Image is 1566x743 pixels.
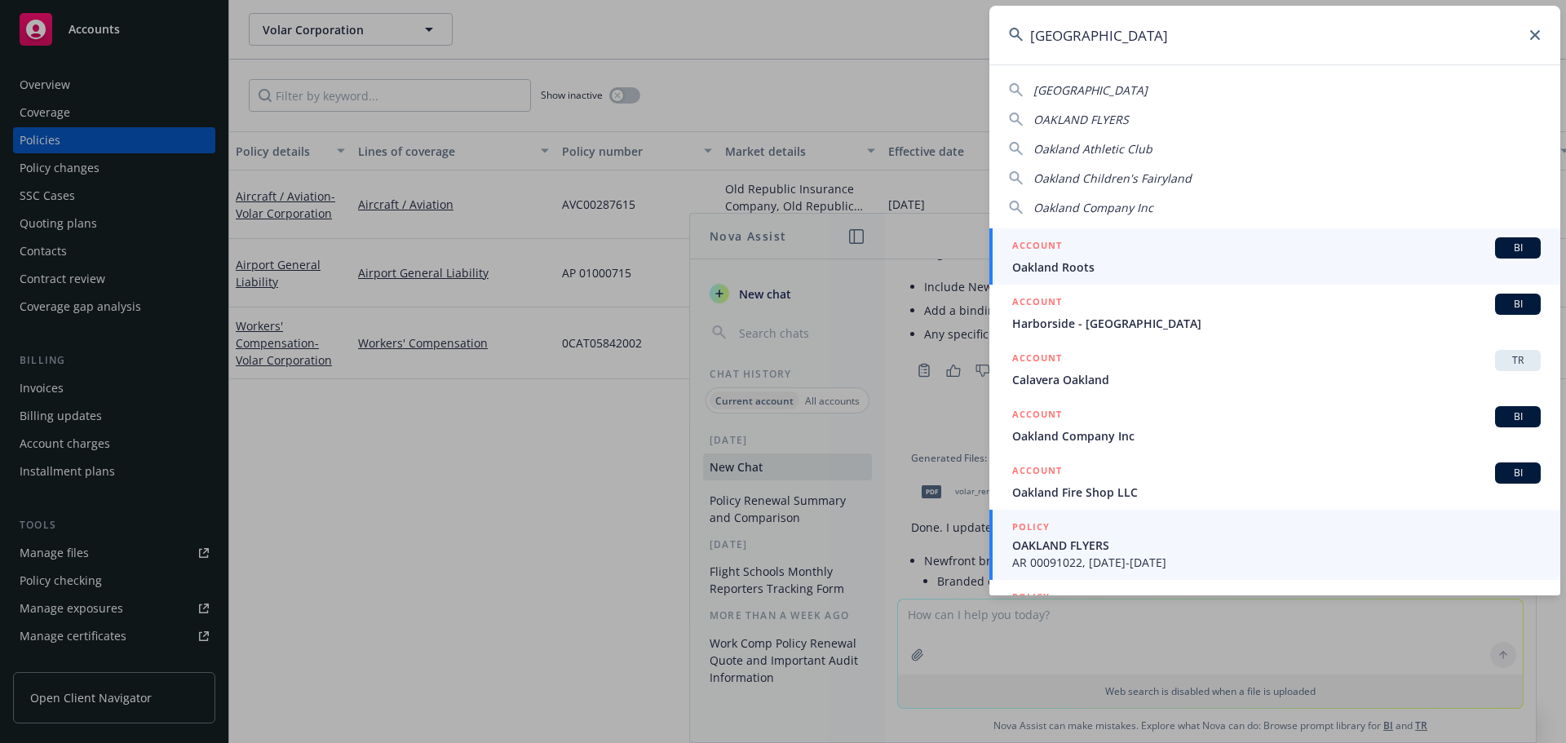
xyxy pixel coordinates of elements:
a: POLICYOAKLAND FLYERSAR 00091022, [DATE]-[DATE] [989,510,1560,580]
span: Oakland Fire Shop LLC [1012,484,1541,501]
span: Oakland Athletic Club [1033,141,1152,157]
a: ACCOUNTBIOakland Company Inc [989,397,1560,453]
span: AR 00091022, [DATE]-[DATE] [1012,554,1541,571]
span: BI [1502,241,1534,255]
span: OAKLAND FLYERS [1012,537,1541,554]
span: Oakland Roots [1012,259,1541,276]
span: Oakland Company Inc [1012,427,1541,444]
span: BI [1502,297,1534,312]
a: POLICY [989,580,1560,650]
h5: POLICY [1012,589,1050,605]
span: BI [1502,409,1534,424]
a: ACCOUNTTRCalavera Oakland [989,341,1560,397]
h5: ACCOUNT [1012,294,1062,313]
span: Oakland Children's Fairyland [1033,170,1192,186]
input: Search... [989,6,1560,64]
h5: ACCOUNT [1012,462,1062,482]
span: OAKLAND FLYERS [1033,112,1129,127]
span: Oakland Company Inc [1033,200,1153,215]
h5: ACCOUNT [1012,406,1062,426]
h5: ACCOUNT [1012,237,1062,257]
span: Calavera Oakland [1012,371,1541,388]
span: BI [1502,466,1534,480]
span: Harborside - [GEOGRAPHIC_DATA] [1012,315,1541,332]
a: ACCOUNTBIOakland Roots [989,228,1560,285]
h5: POLICY [1012,519,1050,535]
a: ACCOUNTBIOakland Fire Shop LLC [989,453,1560,510]
h5: ACCOUNT [1012,350,1062,369]
span: [GEOGRAPHIC_DATA] [1033,82,1148,98]
span: TR [1502,353,1534,368]
a: ACCOUNTBIHarborside - [GEOGRAPHIC_DATA] [989,285,1560,341]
